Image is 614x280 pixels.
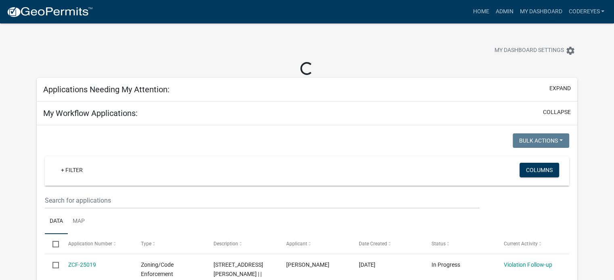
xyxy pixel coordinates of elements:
[423,234,496,253] datatable-header-cell: Status
[495,46,564,56] span: My Dashboard Settings
[43,108,138,118] h5: My Workflow Applications:
[520,163,559,177] button: Columns
[278,234,351,253] datatable-header-cell: Applicant
[431,261,460,268] span: In Progress
[504,241,537,247] span: Current Activity
[431,241,445,247] span: Status
[549,84,571,93] button: expand
[358,241,387,247] span: Date Created
[68,209,90,234] a: Map
[543,108,571,116] button: collapse
[496,234,569,253] datatable-header-cell: Current Activity
[516,4,565,19] a: My Dashboard
[566,46,575,56] i: settings
[469,4,492,19] a: Home
[358,261,375,268] span: 09/08/2025
[488,43,582,58] button: My Dashboard Settingssettings
[43,85,170,94] h5: Applications Needing My Attention:
[351,234,423,253] datatable-header-cell: Date Created
[68,241,112,247] span: Application Number
[133,234,205,253] datatable-header-cell: Type
[565,4,608,19] a: codeReyes
[68,261,96,268] a: ZCF-25019
[214,241,238,247] span: Description
[286,241,307,247] span: Applicant
[60,234,133,253] datatable-header-cell: Application Number
[205,234,278,253] datatable-header-cell: Description
[286,261,329,268] span: Diego Ricardo Ulloa Reyes
[45,192,480,209] input: Search for applications
[45,234,60,253] datatable-header-cell: Select
[492,4,516,19] a: Admin
[504,261,552,268] a: Violation Follow-up
[513,133,569,148] button: Bulk Actions
[45,209,68,234] a: Data
[54,163,89,177] a: + Filter
[141,241,151,247] span: Type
